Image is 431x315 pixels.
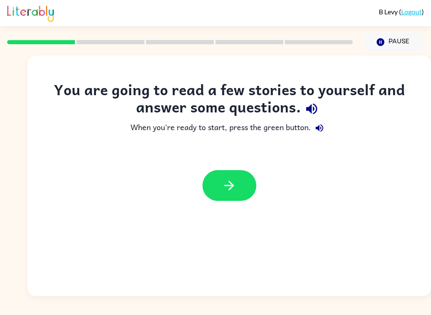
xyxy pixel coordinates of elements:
a: Logout [401,8,422,16]
span: B Levy [379,8,399,16]
button: Pause [363,32,424,52]
img: Literably [7,3,54,22]
div: When you're ready to start, press the green button. [44,120,414,136]
div: You are going to read a few stories to yourself and answer some questions. [44,81,414,120]
div: ( ) [379,8,424,16]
